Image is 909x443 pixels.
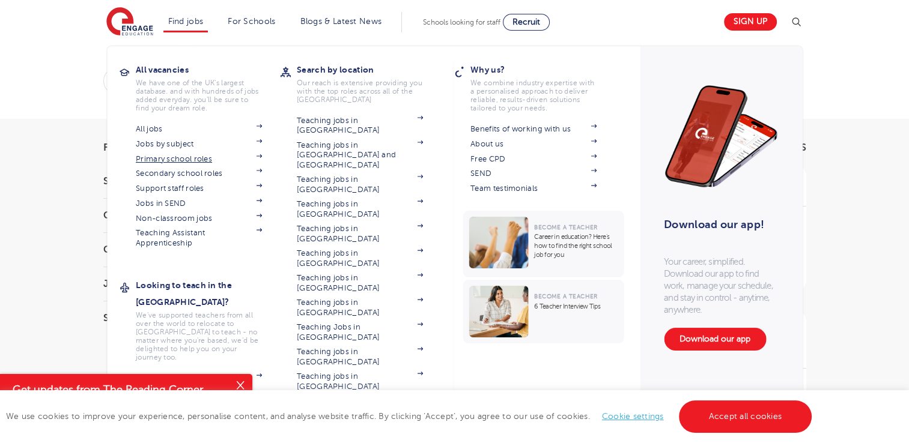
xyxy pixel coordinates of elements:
[470,124,597,134] a: Benefits of working with us
[103,313,236,323] h3: Sector
[136,61,280,78] h3: All vacancies
[724,13,777,31] a: Sign up
[470,61,615,112] a: Why us?We combine industry expertise with a personalised approach to deliver reliable, results-dr...
[602,412,664,421] a: Cookie settings
[103,176,236,186] h3: Start Date
[13,382,227,397] h4: Get updates from The Reading Corner
[470,79,597,112] p: We combine industry expertise with a personalised approach to deliver reliable, results-driven so...
[664,256,778,316] p: Your career, simplified. Download our app to find work, manage your schedule, and stay in control...
[470,169,597,178] a: SEND
[136,61,280,112] a: All vacanciesWe have one of the UK's largest database. and with hundreds of jobs added everyday. ...
[136,228,262,248] a: Teaching Assistant Apprenticeship
[136,139,262,149] a: Jobs by subject
[106,7,153,37] img: Engage Education
[228,17,275,26] a: For Schools
[470,154,597,164] a: Free CPD
[136,169,262,178] a: Secondary school roles
[297,298,423,318] a: Teaching jobs in [GEOGRAPHIC_DATA]
[503,14,550,31] a: Recruit
[300,17,382,26] a: Blogs & Latest News
[297,224,423,244] a: Teaching jobs in [GEOGRAPHIC_DATA]
[297,140,423,170] a: Teaching jobs in [GEOGRAPHIC_DATA] and [GEOGRAPHIC_DATA]
[534,302,618,311] p: 6 Teacher Interview Tips
[136,214,262,223] a: Non-classroom jobs
[534,293,597,300] span: Become a Teacher
[136,311,262,361] p: We've supported teachers from all over the world to relocate to [GEOGRAPHIC_DATA] to teach - no m...
[534,232,618,259] p: Career in education? Here’s how to find the right school job for you
[664,211,773,238] h3: Download our app!
[103,279,236,289] h3: Job Type
[470,139,597,149] a: About us
[297,347,423,367] a: Teaching jobs in [GEOGRAPHIC_DATA]
[103,143,139,152] span: Filters
[297,175,423,194] a: Teaching jobs in [GEOGRAPHIC_DATA]
[103,211,236,220] h3: County
[470,184,597,193] a: Team testimonials
[103,245,236,255] h3: City
[168,17,204,26] a: Find jobs
[297,249,423,268] a: Teaching jobs in [GEOGRAPHIC_DATA]
[103,67,673,95] div: Submit
[136,79,262,112] p: We have one of the UK's largest database. and with hundreds of jobs added everyday. you'll be sur...
[470,61,615,78] h3: Why us?
[297,116,423,136] a: Teaching jobs in [GEOGRAPHIC_DATA]
[297,61,441,78] h3: Search by location
[136,124,262,134] a: All jobs
[297,61,441,104] a: Search by locationOur reach is extensive providing you with the top roles across all of the [GEOG...
[463,280,627,343] a: Become a Teacher6 Teacher Interview Tips
[136,277,280,310] h3: Looking to teach in the [GEOGRAPHIC_DATA]?
[297,199,423,219] a: Teaching jobs in [GEOGRAPHIC_DATA]
[664,328,766,351] a: Download our app
[136,184,262,193] a: Support staff roles
[297,79,423,104] p: Our reach is extensive providing you with the top roles across all of the [GEOGRAPHIC_DATA]
[136,199,262,208] a: Jobs in SEND
[297,322,423,342] a: Teaching Jobs in [GEOGRAPHIC_DATA]
[6,412,815,421] span: We use cookies to improve your experience, personalise content, and analyse website traffic. By c...
[423,18,500,26] span: Schools looking for staff
[136,154,262,164] a: Primary school roles
[534,224,597,231] span: Become a Teacher
[463,211,627,277] a: Become a TeacherCareer in education? Here’s how to find the right school job for you
[679,400,812,433] a: Accept all cookies
[297,273,423,293] a: Teaching jobs in [GEOGRAPHIC_DATA]
[136,277,280,361] a: Looking to teach in the [GEOGRAPHIC_DATA]?We've supported teachers from all over the world to rel...
[228,374,252,398] button: Close
[512,17,540,26] span: Recruit
[297,372,423,391] a: Teaching jobs in [GEOGRAPHIC_DATA]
